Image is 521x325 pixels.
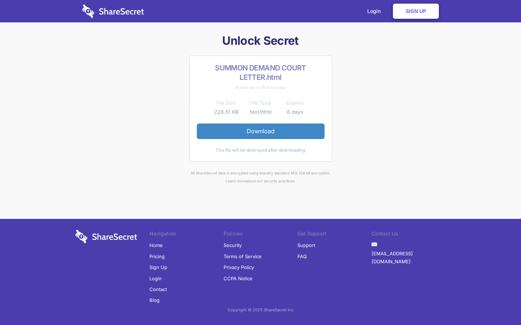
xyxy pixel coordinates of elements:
[224,251,262,262] a: Terms of Service
[149,262,167,273] a: Sign Up
[75,230,137,243] img: logo-wordmark-white-trans-d4663122ce5f474addd5e946df7df03e33cb6a1c49d2221995e7729f52c070b2.svg
[149,230,224,240] li: Navigation
[72,169,449,185] div: All ShareSecret data is encrypted using industry standard AES 256 bit encryption. about our secur...
[149,284,167,295] a: Contact
[278,99,312,107] th: Expires
[243,108,278,116] td: text/html
[209,108,243,116] td: 228.51 KB
[243,99,278,107] th: File Type
[197,83,325,91] div: Shared about 15 hours ago
[278,108,312,116] td: 6 days
[209,99,243,107] th: File Size
[297,230,372,240] li: Get Support
[372,248,446,267] a: [EMAIL_ADDRESS][DOMAIN_NAME]
[149,251,165,262] a: Pricing
[297,240,315,251] a: Support
[297,251,307,262] a: FAQ
[224,240,242,251] a: Security
[149,240,163,251] a: Home
[197,123,325,139] a: Download
[149,295,160,305] a: Blog
[224,262,254,273] a: Privacy Policy
[224,230,298,240] li: Policies
[226,179,246,183] a: Learn more
[393,4,439,19] a: Sign Up
[82,4,144,18] img: logo-wordmark-white-trans-d4663122ce5f474addd5e946df7df03e33cb6a1c49d2221995e7729f52c070b2.svg
[197,63,325,82] h2: SUMMON DEMAND COURT LETTER.html
[149,273,162,284] a: Login
[72,33,449,48] h1: Unlock Secret
[197,146,325,154] div: This file will be destroyed after downloading.
[224,273,253,284] a: CCPA Notice
[372,230,446,240] li: Contact Us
